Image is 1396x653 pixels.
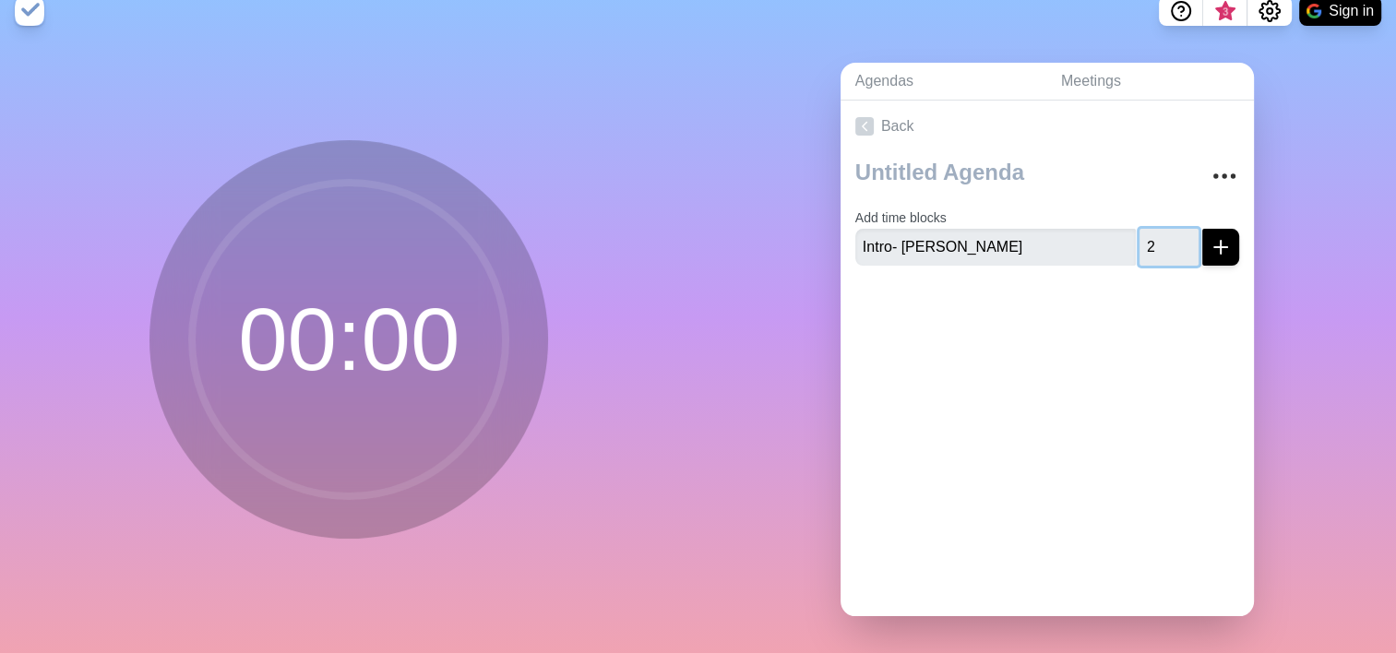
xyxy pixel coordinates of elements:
[1206,158,1243,195] button: More
[1046,63,1254,101] a: Meetings
[1218,5,1233,19] span: 3
[841,63,1046,101] a: Agendas
[1307,4,1321,18] img: google logo
[841,101,1254,152] a: Back
[855,210,947,225] label: Add time blocks
[855,229,1136,266] input: Name
[1139,229,1199,266] input: Mins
